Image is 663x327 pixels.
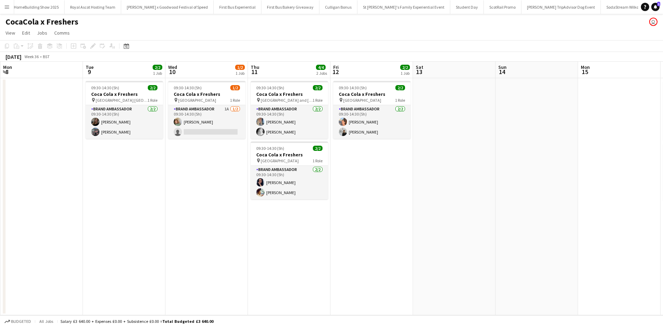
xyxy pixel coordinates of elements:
[121,0,214,14] button: [PERSON_NAME] x Goodwood Festival of Speed
[51,28,73,37] a: Comms
[86,105,163,139] app-card-role: Brand Ambassador2/209:30-14:30 (5h)[PERSON_NAME][PERSON_NAME]
[521,0,601,14] button: [PERSON_NAME] TripAdvisor Dog Event
[316,65,326,70] span: 4/4
[168,105,246,139] app-card-role: Brand Ambassador1A1/209:30-14:30 (5h)[PERSON_NAME]
[6,17,78,27] h1: CocaCola x Freshers
[86,81,163,139] app-job-card: 09:30-14:30 (5h)2/2Coca Cola x Freshers [GEOGRAPHIC_DATA] [GEOGRAPHIC_DATA]1 RoleBrand Ambassador...
[168,64,177,70] span: Wed
[11,319,31,324] span: Budgeted
[148,85,157,90] span: 2/2
[38,319,55,324] span: All jobs
[333,91,411,97] h3: Coca Cola x Freshers
[601,0,644,14] button: SodaStream Wilko
[313,146,323,151] span: 2/2
[43,54,50,59] div: BST
[37,30,47,36] span: Jobs
[416,64,423,70] span: Sat
[162,319,213,324] span: Total Budgeted £3 640.00
[6,30,15,36] span: View
[22,30,30,36] span: Edit
[168,81,246,139] app-job-card: 09:30-14:30 (5h)1/2Coca Cola x Freshers [GEOGRAPHIC_DATA]1 RoleBrand Ambassador1A1/209:30-14:30 (...
[167,68,177,76] span: 10
[251,152,328,158] h3: Coca Cola x Freshers
[3,28,18,37] a: View
[153,71,162,76] div: 1 Job
[91,85,119,90] span: 09:30-14:30 (5h)
[256,146,284,151] span: 09:30-14:30 (5h)
[316,71,327,76] div: 2 Jobs
[236,71,244,76] div: 1 Job
[497,68,507,76] span: 14
[250,68,259,76] span: 11
[415,68,423,76] span: 13
[2,68,12,76] span: 8
[54,30,70,36] span: Comms
[153,65,162,70] span: 2/2
[86,91,163,97] h3: Coca Cola x Freshers
[86,64,94,70] span: Tue
[400,65,410,70] span: 2/2
[3,64,12,70] span: Mon
[450,0,484,14] button: Student Day
[313,158,323,163] span: 1 Role
[339,85,367,90] span: 09:30-14:30 (5h)
[174,85,202,90] span: 09:30-14:30 (5h)
[251,64,259,70] span: Thu
[3,318,32,325] button: Budgeted
[256,85,284,90] span: 09:30-14:30 (5h)
[649,18,657,26] app-user-avatar: Joanne Milne
[65,0,121,14] button: Royal Ascot Hosting Team
[333,81,411,139] app-job-card: 09:30-14:30 (5h)2/2Coca Cola x Freshers [GEOGRAPHIC_DATA]1 RoleBrand Ambassador2/209:30-14:30 (5h...
[251,81,328,139] app-job-card: 09:30-14:30 (5h)2/2Coca Cola x Freshers [GEOGRAPHIC_DATA] and [GEOGRAPHIC_DATA]1 RoleBrand Ambass...
[657,2,660,6] span: 1
[214,0,261,14] button: First Bus Experiential
[251,142,328,199] app-job-card: 09:30-14:30 (5h)2/2Coca Cola x Freshers [GEOGRAPHIC_DATA]1 RoleBrand Ambassador2/209:30-14:30 (5h...
[313,98,323,103] span: 1 Role
[34,28,50,37] a: Jobs
[581,64,590,70] span: Mon
[168,91,246,97] h3: Coca Cola x Freshers
[651,3,660,11] a: 1
[319,0,357,14] button: Culligan Bonus
[251,91,328,97] h3: Coca Cola x Freshers
[484,0,521,14] button: ScotRail Promo
[395,98,405,103] span: 1 Role
[85,68,94,76] span: 9
[230,98,240,103] span: 1 Role
[332,68,339,76] span: 12
[333,105,411,139] app-card-role: Brand Ambassador2/209:30-14:30 (5h)[PERSON_NAME][PERSON_NAME]
[580,68,590,76] span: 15
[251,166,328,199] app-card-role: Brand Ambassador2/209:30-14:30 (5h)[PERSON_NAME][PERSON_NAME]
[230,85,240,90] span: 1/2
[261,158,299,163] span: [GEOGRAPHIC_DATA]
[498,64,507,70] span: Sun
[313,85,323,90] span: 2/2
[401,71,410,76] div: 1 Job
[178,98,216,103] span: [GEOGRAPHIC_DATA]
[23,54,40,59] span: Week 36
[235,65,245,70] span: 1/2
[333,64,339,70] span: Fri
[96,98,147,103] span: [GEOGRAPHIC_DATA] [GEOGRAPHIC_DATA]
[343,98,381,103] span: [GEOGRAPHIC_DATA]
[60,319,213,324] div: Salary £3 640.00 + Expenses £0.00 + Subsistence £0.00 =
[147,98,157,103] span: 1 Role
[261,98,313,103] span: [GEOGRAPHIC_DATA] and [GEOGRAPHIC_DATA]
[251,105,328,139] app-card-role: Brand Ambassador2/209:30-14:30 (5h)[PERSON_NAME][PERSON_NAME]
[261,0,319,14] button: First Bus Bakery Giveaway
[395,85,405,90] span: 2/2
[19,28,33,37] a: Edit
[6,53,21,60] div: [DATE]
[357,0,450,14] button: St [PERSON_NAME]'s Family Experiential Event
